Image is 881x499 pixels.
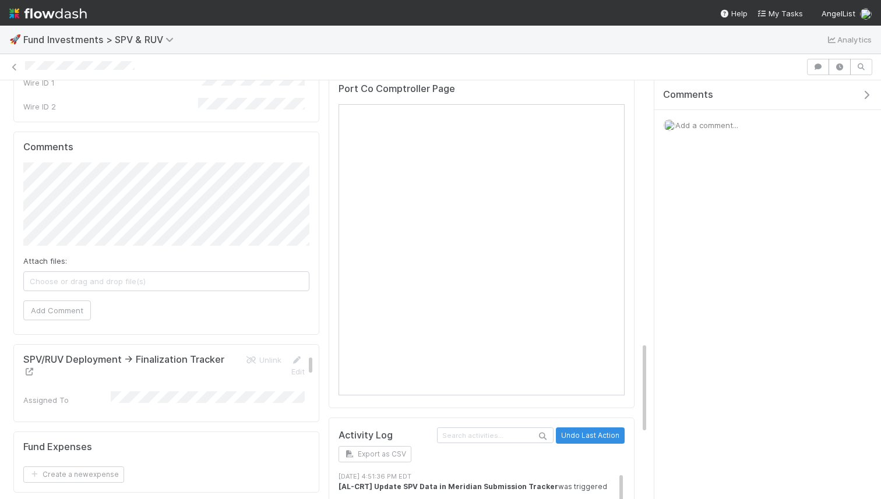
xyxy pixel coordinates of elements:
h5: Activity Log [339,430,435,441]
a: My Tasks [757,8,803,19]
a: Analytics [826,33,872,47]
input: Search activities... [437,427,554,443]
h5: SPV/RUV Deployment -> Finalization Tracker [23,354,234,377]
h5: Fund Expenses [23,441,92,453]
div: Help [720,8,748,19]
span: Fund Investments > SPV & RUV [23,34,179,45]
div: Wire ID 1 [23,77,198,89]
div: was triggered [339,482,625,492]
label: Attach files: [23,255,67,267]
button: Add Comment [23,300,91,320]
div: Assigned To [23,394,111,406]
button: Export as CSV [339,446,411,462]
span: Add a comment... [675,121,738,130]
a: Edit [291,355,305,376]
span: Choose or drag and drop file(s) [24,272,309,291]
div: [DATE] 4:51:36 PM EDT [339,472,625,482]
button: Undo Last Action [556,427,625,444]
button: Create a newexpense [23,466,124,483]
img: avatar_d2b43477-63dc-4e62-be5b-6fdd450c05a1.png [860,8,872,20]
img: avatar_d2b43477-63dc-4e62-be5b-6fdd450c05a1.png [664,119,675,131]
span: 🚀 [9,34,21,44]
span: Comments [663,89,713,101]
strong: [AL-CRT] Update SPV Data in Meridian Submission Tracker [339,482,558,491]
div: Wire ID 2 [23,101,198,112]
span: AngelList [822,9,855,18]
h5: Port Co Comptroller Page [339,83,455,95]
span: My Tasks [757,9,803,18]
img: logo-inverted-e16ddd16eac7371096b0.svg [9,3,87,23]
a: Unlink [245,355,281,364]
h5: Comments [23,141,309,153]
